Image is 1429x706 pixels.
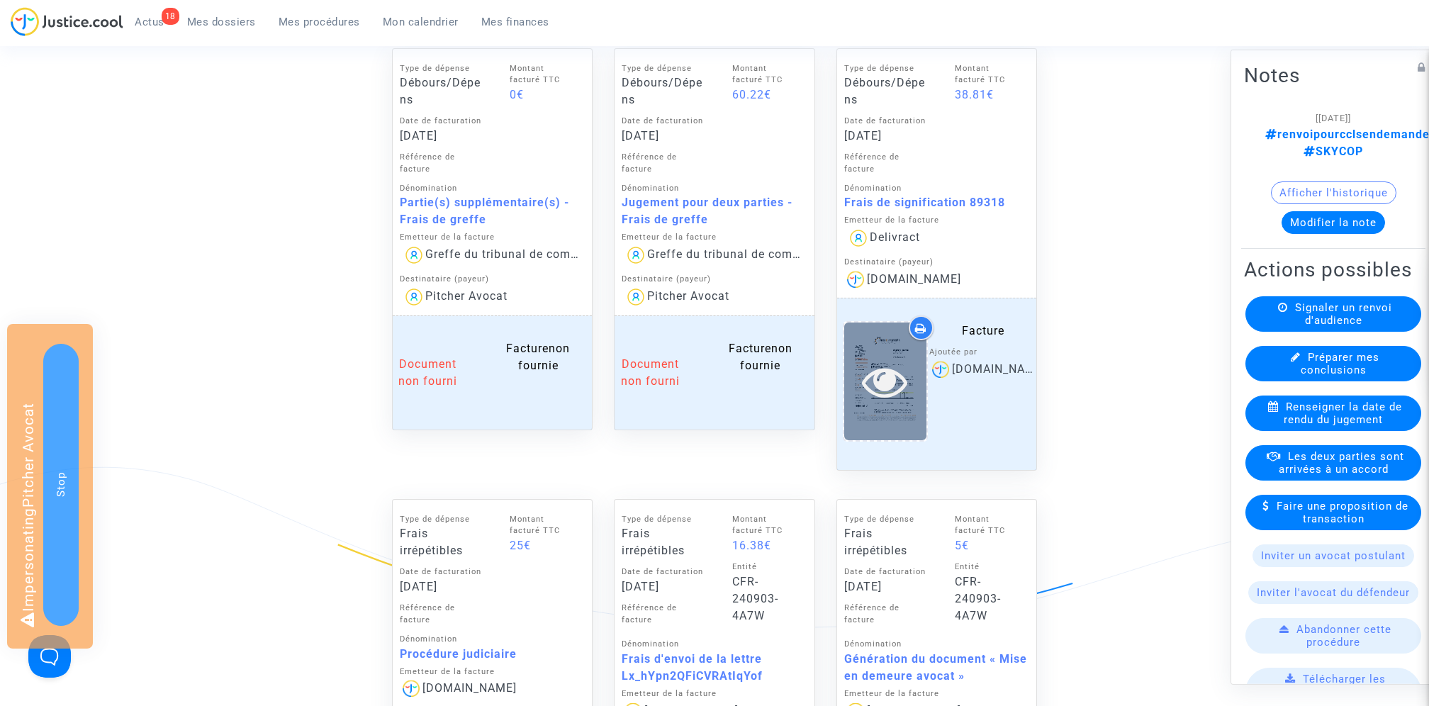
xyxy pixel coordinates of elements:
[624,244,647,267] img: icon-user.svg
[1284,400,1402,426] span: Renseigner la date de rendu du jugement
[1261,549,1406,562] span: Inviter un avocat postulant
[952,362,1046,376] span: [DOMAIN_NAME]
[383,16,459,28] span: Mon calendrier
[162,8,179,25] div: 18
[844,116,926,128] div: Date de facturation
[622,183,807,195] div: Dénomination
[510,86,578,103] div: 0€
[955,86,1023,103] div: 38.81€
[844,514,926,526] div: Type de dépense
[929,347,1037,359] div: Ajoutée par
[844,63,926,75] div: Type de dépense
[1295,301,1392,327] span: Signaler un renvoi d'audience
[732,514,800,538] div: Montant facturé TTC
[400,128,482,145] div: [DATE]
[481,16,549,28] span: Mes finances
[622,651,807,685] div: Frais d'envoi de la lettre Lx_hYpn2QFiCVRAtIqYof
[176,11,267,33] a: Mes dossiers
[400,634,585,646] div: Dénomination
[955,63,1023,87] div: Montant facturé TTC
[135,16,164,28] span: Actus
[622,603,704,627] div: Référence de facture
[844,74,926,108] div: Débours/Dépens
[622,116,704,128] div: Date de facturation
[844,269,867,291] img: logo.png
[622,152,704,176] div: Référence de facture
[732,86,800,103] div: 60.22€
[955,514,1023,538] div: Montant facturé TTC
[1296,623,1391,649] span: Abandonner cette procédure
[622,194,807,228] div: Jugement pour deux parties - Frais de greffe
[844,651,1030,685] div: Génération du document « Mise en demeure avocat »
[1244,63,1423,88] h2: Notes
[622,525,704,559] div: Frais irrépétibles
[510,514,578,538] div: Montant facturé TTC
[267,11,371,33] a: Mes procédures
[929,359,952,381] img: logo.png
[1304,145,1363,158] span: SKYCOP
[622,514,704,526] div: Type de dépense
[1244,257,1423,282] h2: Actions possibles
[43,344,79,626] button: Stop
[844,603,926,627] div: Référence de facture
[400,678,422,700] img: logo.png
[844,639,1030,651] div: Dénomination
[732,537,800,554] div: 16.38€
[647,289,729,303] span: Pitcher Avocat
[400,116,482,128] div: Date de facturation
[844,215,1030,227] div: Emetteur de la facture
[844,183,1030,195] div: Dénomination
[403,286,425,308] img: icon-user.svg
[11,7,123,36] img: jc-logo.svg
[403,244,425,267] img: icon-user.svg
[844,194,1030,211] div: Frais de signification 89318
[422,681,517,695] span: [DOMAIN_NAME]
[484,340,592,374] div: Facture
[844,257,1030,269] div: Destinataire (payeur)
[870,231,920,245] span: Delivract
[400,603,482,627] div: Référence de facture
[7,324,93,649] div: Impersonating
[1279,450,1404,476] span: Les deux parties sont arrivées à un accord
[425,248,744,262] span: Greffe du tribunal de commerce de [GEOGRAPHIC_DATA]
[470,11,561,33] a: Mes finances
[615,356,685,390] div: Document non fourni
[1257,586,1410,599] span: Inviter l'avocat du défendeur
[622,74,704,108] div: Débours/Dépens
[510,63,578,87] div: Montant facturé TTC
[647,248,966,262] span: Greffe du tribunal de commerce de [GEOGRAPHIC_DATA]
[955,537,1023,554] div: 5€
[844,152,926,176] div: Référence de facture
[400,274,585,286] div: Destinataire (payeur)
[844,688,1030,700] div: Emetteur de la facture
[929,323,1037,340] div: Facture
[622,566,704,578] div: Date de facturation
[400,232,585,244] div: Emetteur de la facture
[955,575,1001,622] a: CFR-240903-4A7W
[400,666,585,678] div: Emetteur de la facture
[1271,181,1396,204] button: Afficher l'historique
[400,578,482,595] div: [DATE]
[622,578,704,595] div: [DATE]
[400,152,482,176] div: Référence de facture
[28,635,71,678] iframe: Help Scout Beacon - Open
[707,340,814,374] div: Facture
[400,183,585,195] div: Dénomination
[622,274,807,286] div: Destinataire (payeur)
[187,16,256,28] span: Mes dossiers
[123,11,176,33] a: 18Actus
[425,289,508,303] span: Pitcher Avocat
[624,286,647,308] img: icon-user.svg
[844,578,926,595] div: [DATE]
[844,128,926,145] div: [DATE]
[622,639,807,651] div: Dénomination
[279,16,360,28] span: Mes procédures
[400,566,482,578] div: Date de facturation
[510,537,578,554] div: 25€
[400,525,482,559] div: Frais irrépétibles
[955,561,1023,573] div: Entité
[844,525,926,559] div: Frais irrépétibles
[1277,500,1408,525] span: Faire une proposition de transaction
[55,472,67,497] span: Stop
[400,74,482,108] div: Débours/Dépens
